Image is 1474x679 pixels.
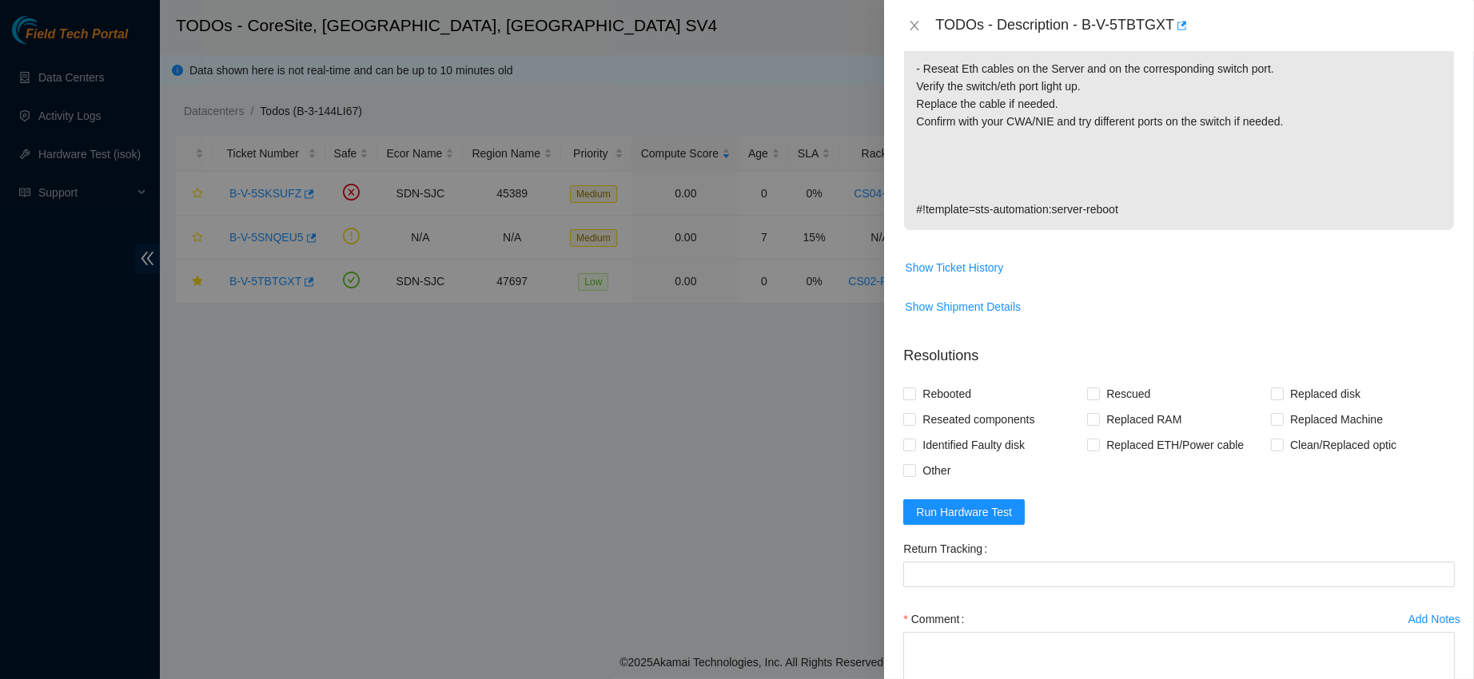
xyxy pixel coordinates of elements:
span: Identified Faulty disk [916,432,1031,458]
button: Show Shipment Details [904,294,1022,320]
span: close [908,19,921,32]
span: Run Hardware Test [916,503,1012,521]
button: Show Ticket History [904,255,1004,280]
div: Add Notes [1408,613,1460,625]
button: Close [903,18,926,34]
div: TODOs - Description - B-V-5TBTGXT [935,13,1455,38]
label: Return Tracking [903,536,994,562]
span: Show Ticket History [905,259,1003,276]
label: Comment [903,606,970,632]
p: Resolutions [903,332,1455,367]
span: Replaced disk [1284,381,1367,407]
span: Show Shipment Details [905,298,1021,316]
span: Clean/Replaced optic [1284,432,1403,458]
button: Add Notes [1408,606,1461,632]
span: Reseated components [916,407,1041,432]
span: Replaced Machine [1284,407,1389,432]
span: Replaced ETH/Power cable [1100,432,1250,458]
span: Other [916,458,957,483]
input: Return Tracking [903,562,1455,587]
span: Replaced RAM [1100,407,1188,432]
button: Run Hardware Test [903,499,1025,525]
span: Rescued [1100,381,1157,407]
span: Rebooted [916,381,978,407]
